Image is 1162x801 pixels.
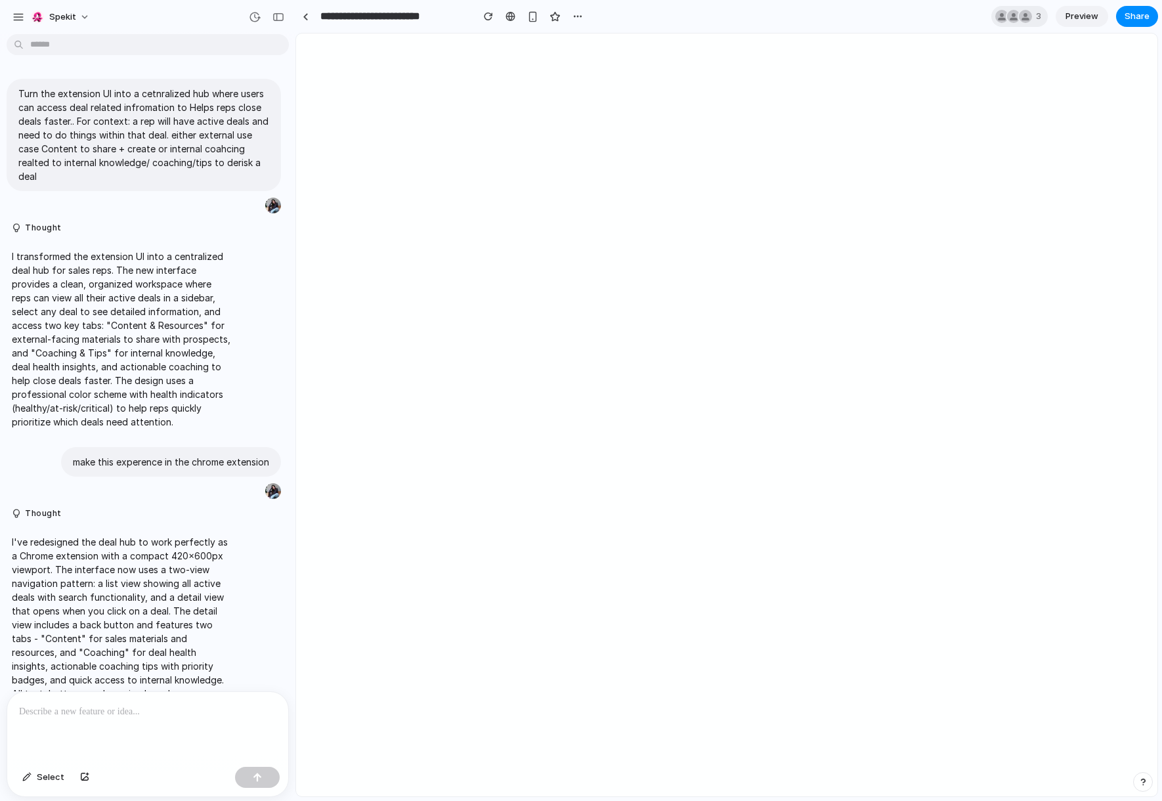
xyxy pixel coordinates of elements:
[73,455,269,469] p: make this experence in the chrome extension
[1116,6,1158,27] button: Share
[37,771,64,784] span: Select
[1065,10,1098,23] span: Preview
[1125,10,1150,23] span: Share
[26,7,97,28] button: Spekit
[18,87,269,183] p: Turn the extension UI into a cetnralized hub where users can access deal related infromation to H...
[1036,10,1045,23] span: 3
[16,767,71,788] button: Select
[12,535,231,728] p: I've redesigned the deal hub to work perfectly as a Chrome extension with a compact 420x600px vie...
[12,249,231,429] p: I transformed the extension UI into a centralized deal hub for sales reps. The new interface prov...
[1056,6,1108,27] a: Preview
[991,6,1048,27] div: 3
[49,11,76,24] span: Spekit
